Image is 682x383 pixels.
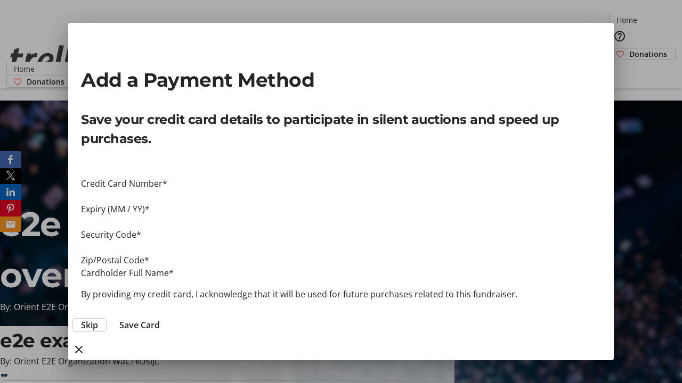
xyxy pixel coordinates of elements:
iframe: Secure payment input frame [81,215,601,228]
iframe: Secure payment input frame [81,241,601,254]
label: Expiry (MM / YY)* [81,203,150,215]
iframe: Secure payment input frame [81,190,601,203]
span: Save Card [119,319,160,331]
button: Skip [72,318,107,332]
button: close [68,339,90,360]
button: Save Card [111,319,168,331]
div: Cardholder Full Name* [81,267,601,279]
span: Skip [81,319,98,331]
label: Credit Card Number* [81,178,167,189]
h2: Add a Payment Method [81,65,601,94]
p: Save your credit card details to participate in silent auctions and speed up purchases. [81,110,601,148]
p: By providing my credit card, I acknowledge that it will be used for future purchases related to t... [81,288,601,301]
label: Security Code* [81,229,141,240]
div: Zip/Postal Code* [81,254,601,267]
